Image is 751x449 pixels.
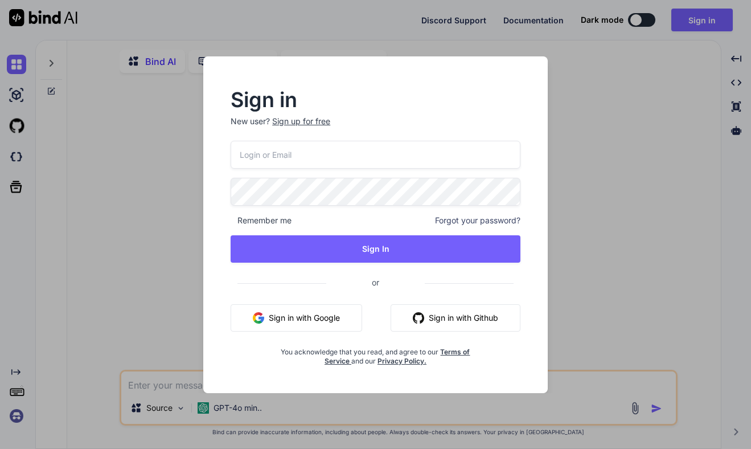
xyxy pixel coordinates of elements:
p: New user? [231,116,520,141]
div: Sign up for free [272,116,330,127]
span: Forgot your password? [435,215,520,226]
h2: Sign in [231,91,520,109]
span: or [326,268,425,296]
img: github [413,312,424,324]
img: google [253,312,264,324]
a: Privacy Policy. [377,357,426,365]
button: Sign in with Google [231,304,362,332]
div: You acknowledge that you read, and agree to our and our [279,341,472,366]
input: Login or Email [231,141,520,169]
button: Sign In [231,235,520,263]
span: Remember me [231,215,292,226]
button: Sign in with Github [391,304,520,332]
a: Terms of Service [325,348,470,365]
